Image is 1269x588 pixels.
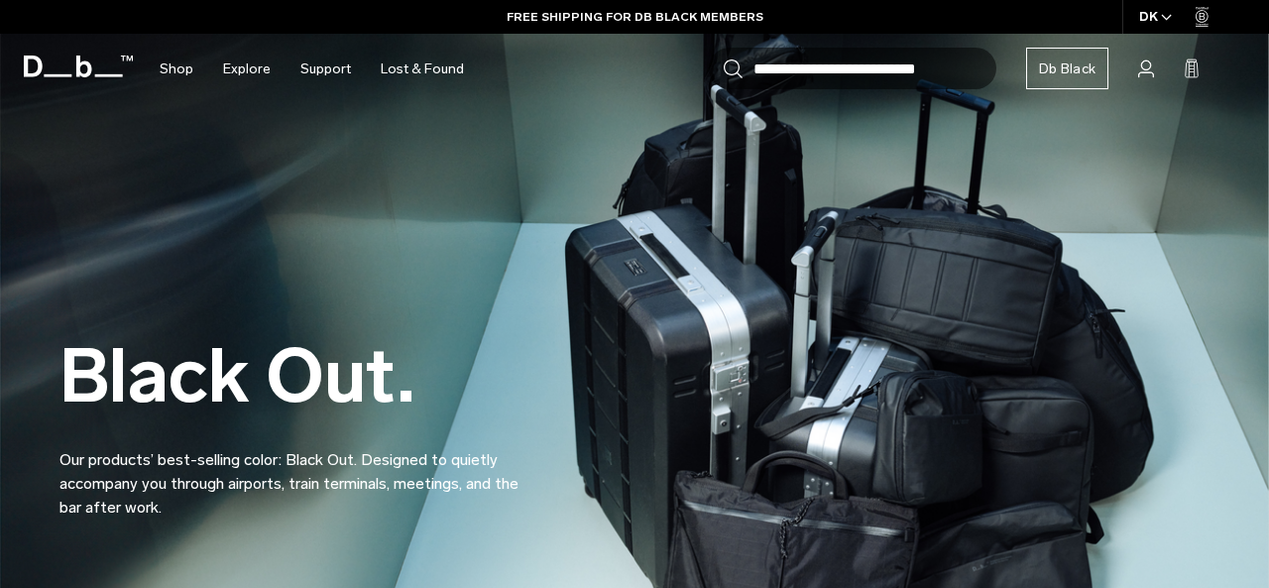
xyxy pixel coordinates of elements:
[160,34,193,104] a: Shop
[223,34,271,104] a: Explore
[300,34,351,104] a: Support
[381,34,464,104] a: Lost & Found
[1026,48,1108,89] a: Db Black
[59,424,535,520] p: Our products’ best-selling color: Black Out. Designed to quietly accompany you through airports, ...
[507,8,763,26] a: FREE SHIPPING FOR DB BLACK MEMBERS
[59,339,535,413] h2: Black Out.
[145,34,479,104] nav: Main Navigation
